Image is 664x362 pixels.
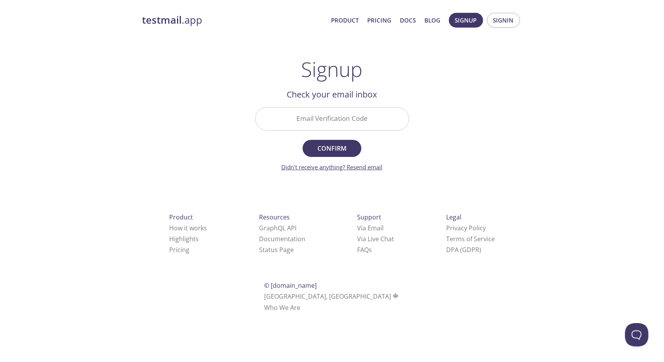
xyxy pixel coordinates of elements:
[169,213,193,221] span: Product
[264,281,317,290] span: © [DOMAIN_NAME]
[446,213,461,221] span: Legal
[264,292,400,301] span: [GEOGRAPHIC_DATA], [GEOGRAPHIC_DATA]
[487,13,520,28] button: Signin
[493,15,514,25] span: Signin
[259,224,296,232] a: GraphQL API
[259,213,290,221] span: Resources
[446,224,486,232] a: Privacy Policy
[282,163,383,171] a: Didn't receive anything? Resend email
[142,14,325,27] a: testmail.app
[455,15,477,25] span: Signup
[255,88,409,101] h2: Check your email inbox
[259,235,305,243] a: Documentation
[357,224,384,232] a: Via Email
[446,235,495,243] a: Terms of Service
[169,245,189,254] a: Pricing
[400,15,416,25] a: Docs
[169,235,199,243] a: Highlights
[303,140,361,157] button: Confirm
[357,245,372,254] a: FAQ
[311,143,352,154] span: Confirm
[264,303,300,312] a: Who We Are
[357,213,381,221] span: Support
[368,15,392,25] a: Pricing
[357,235,394,243] a: Via Live Chat
[425,15,441,25] a: Blog
[331,15,359,25] a: Product
[625,323,648,346] iframe: Help Scout Beacon - Open
[142,13,182,27] strong: testmail
[446,245,481,254] a: DPA (GDPR)
[449,13,483,28] button: Signup
[169,224,207,232] a: How it works
[301,57,363,81] h1: Signup
[259,245,294,254] a: Status Page
[369,245,372,254] span: s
